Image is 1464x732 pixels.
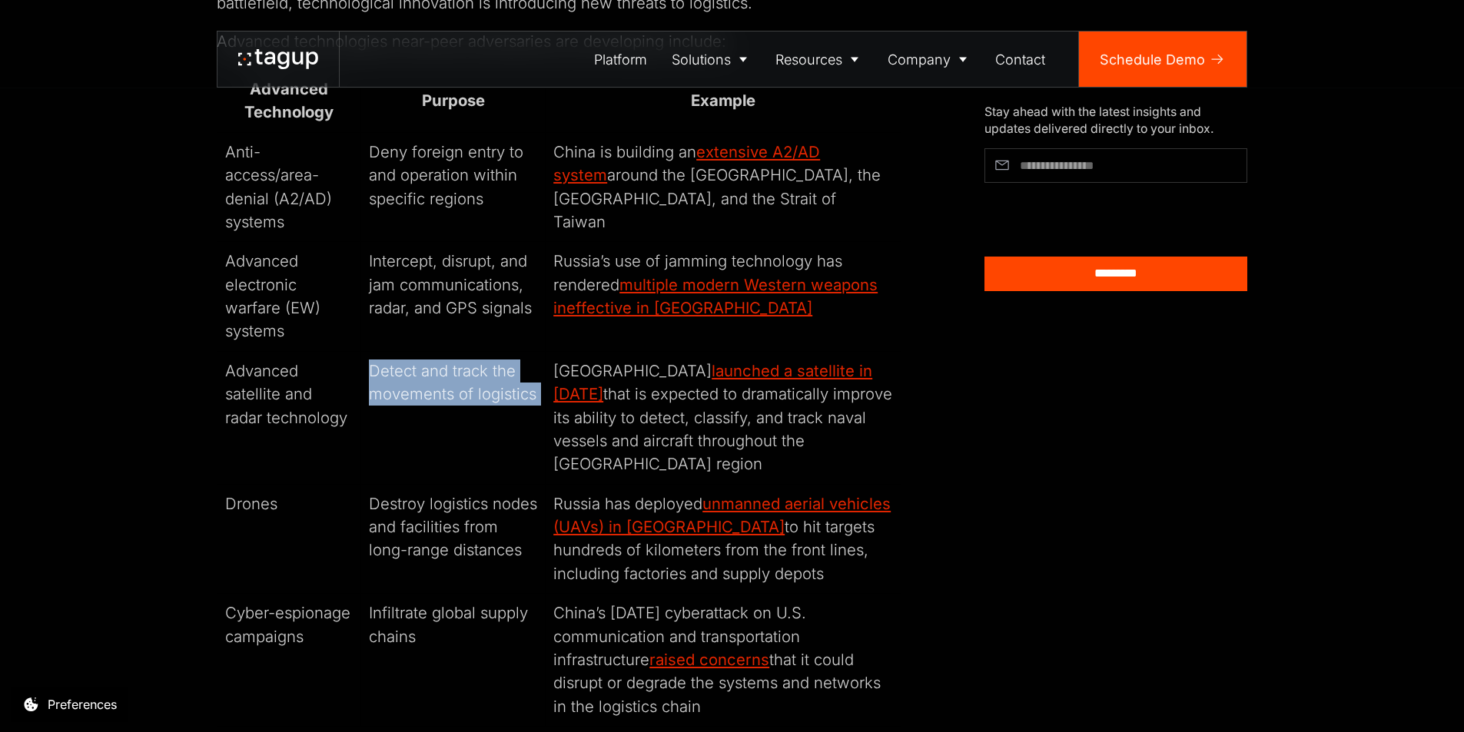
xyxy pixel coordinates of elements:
form: Article Subscribe [984,148,1247,291]
td: Russia’s use of jamming technology has rendered [546,242,901,352]
div: Stay ahead with the latest insights and updates delivered directly to your inbox. [984,104,1247,137]
div: Preferences [48,695,117,714]
td: Infiltrate global supply chains [360,594,545,727]
a: Company [875,31,984,87]
iframe: reCAPTCHA [984,190,1148,232]
div: Company [888,49,951,70]
td: Deny foreign entry to and operation within specific regions [360,132,545,242]
th: Example [546,70,901,133]
td: Intercept, disrupt, and jam communications, radar, and GPS signals [360,242,545,352]
td: China’s [DATE] cyberattack on U.S. communication and transportation infrastructure that it could ... [546,594,901,727]
div: Resources [775,49,842,70]
a: Solutions [659,31,764,87]
td: Advanced electronic warfare (EW) systems [217,242,361,352]
a: Platform [583,31,660,87]
a: raised concerns [649,650,769,669]
td: Drones [217,484,361,594]
td: Cyber-espionage campaigns [217,594,361,727]
td: China is building an around the [GEOGRAPHIC_DATA], the [GEOGRAPHIC_DATA], and the Strait of Taiwan [546,132,901,242]
th: Purpose [360,70,545,133]
td: Advanced satellite and radar technology [217,351,361,484]
a: launched a satellite in [DATE] [553,361,872,403]
a: unmanned aerial vehicles (UAVs) in [GEOGRAPHIC_DATA] [553,494,891,536]
td: Anti-access/area-denial (A2/AD) systems [217,132,361,242]
th: Advanced Technology [217,70,361,133]
a: Contact [984,31,1058,87]
td: [GEOGRAPHIC_DATA] that is expected to dramatically improve its ability to detect, classify, and t... [546,351,901,484]
a: Schedule Demo [1079,31,1247,87]
td: Destroy logistics nodes and facilities from long-range distances [360,484,545,594]
a: Resources [764,31,876,87]
div: Schedule Demo [1100,49,1205,70]
a: multiple modern Western weapons ineffective in [GEOGRAPHIC_DATA] [553,275,878,317]
div: Platform [594,49,647,70]
div: Contact [995,49,1045,70]
td: Russia has deployed to hit targets hundreds of kilometers from the front lines, including factori... [546,484,901,594]
div: Solutions [672,49,731,70]
td: Detect and track the movements of logistics [360,351,545,484]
